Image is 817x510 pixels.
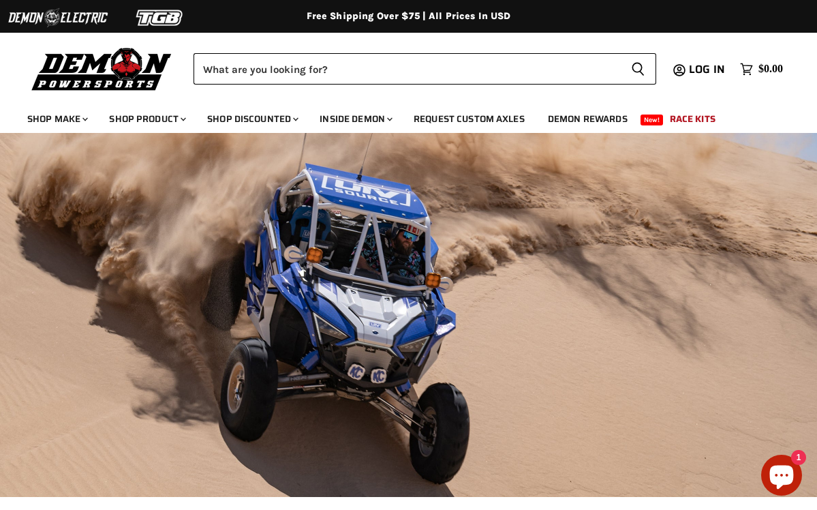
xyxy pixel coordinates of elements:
[689,61,725,78] span: Log in
[109,5,211,31] img: TGB Logo 2
[403,105,535,133] a: Request Custom Axles
[7,5,109,31] img: Demon Electric Logo 2
[620,53,656,85] button: Search
[538,105,638,133] a: Demon Rewards
[757,455,806,499] inbox-online-store-chat: Shopify online store chat
[197,105,307,133] a: Shop Discounted
[27,44,176,93] img: Demon Powersports
[17,105,96,133] a: Shop Make
[309,105,401,133] a: Inside Demon
[17,100,780,133] ul: Main menu
[194,53,656,85] form: Product
[194,53,620,85] input: Search
[641,115,664,125] span: New!
[683,63,733,76] a: Log in
[660,105,726,133] a: Race Kits
[733,59,790,79] a: $0.00
[99,105,194,133] a: Shop Product
[758,63,783,76] span: $0.00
